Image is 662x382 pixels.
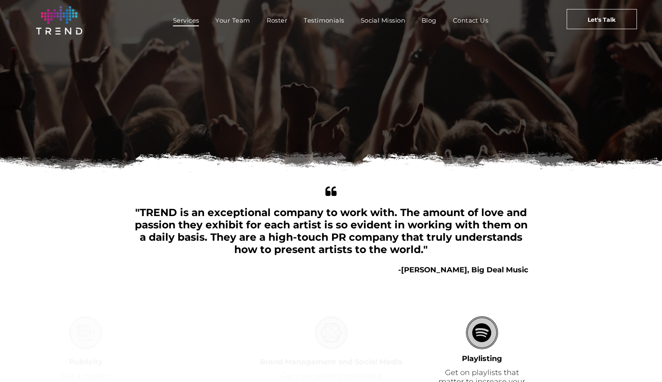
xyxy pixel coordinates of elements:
[165,14,208,26] a: Services
[135,206,528,255] span: "TREND is an exceptional company to work with. The amount of love and passion they exhibit for ea...
[462,354,502,363] font: Playlisting
[236,140,426,176] font: Our Services
[567,9,637,29] a: Let's Talk
[69,357,103,366] font: Publicity
[295,14,352,26] a: Testimonials
[398,265,528,274] b: -[PERSON_NAME], Big Deal Music
[588,9,616,30] span: Let's Talk
[258,14,296,26] a: Roster
[445,14,497,26] a: Contact Us
[353,14,413,26] a: Social Mission
[207,14,258,26] a: Your Team
[413,14,445,26] a: Blog
[36,6,82,35] img: logo
[260,357,402,366] font: Brand Management and Social Media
